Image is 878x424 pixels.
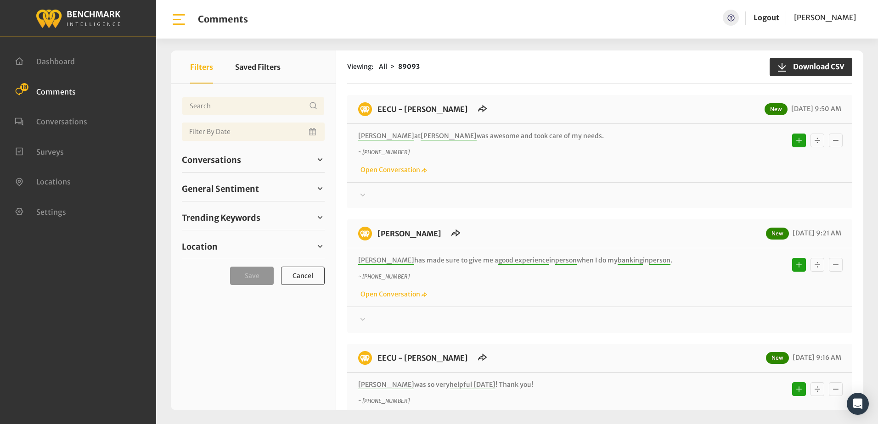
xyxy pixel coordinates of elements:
span: Download CSV [788,61,844,72]
span: Conversations [182,154,241,166]
input: Date range input field [182,123,325,141]
input: Username [182,97,325,115]
span: Comments [36,87,76,96]
h6: EECU - Clovis West [372,351,473,365]
button: Saved Filters [235,50,281,84]
a: [PERSON_NAME] [794,10,856,26]
button: Filters [190,50,213,84]
span: Trending Keywords [182,212,260,224]
span: [PERSON_NAME] [358,380,414,389]
span: person [649,256,670,265]
h6: EECU - Demaree Branch [372,102,473,116]
strong: 89093 [398,62,420,71]
a: EECU - [PERSON_NAME] [377,105,468,114]
a: Open Conversation [358,290,427,298]
span: Surveys [36,147,64,156]
a: Locations [15,176,71,185]
a: Conversations [182,153,325,167]
span: helpful [DATE] [450,380,495,389]
a: Open Conversation [358,166,427,174]
button: Download CSV [770,58,852,76]
span: All [379,62,387,71]
a: General Sentiment [182,182,325,195]
img: benchmark [35,7,121,29]
a: Logout [754,10,779,26]
p: was so very ! Thank you! [358,380,720,390]
h6: EECU - Perrin [372,227,447,240]
span: New [765,103,788,115]
span: Conversations [36,117,87,126]
a: Conversations [15,116,87,125]
p: has made sure to give me a in when I do my in . [358,256,720,265]
p: at was awesome and took care of my needs. [358,131,720,141]
span: [DATE] 9:21 AM [790,229,841,237]
button: Cancel [281,267,325,285]
span: New [766,228,789,240]
span: [DATE] 9:50 AM [789,105,841,113]
a: Logout [754,13,779,22]
span: [PERSON_NAME] [358,256,414,265]
img: bar [171,11,187,28]
button: Open Calendar [307,123,319,141]
i: ~ [PHONE_NUMBER] [358,149,410,156]
span: Locations [36,177,71,186]
a: Settings [15,206,66,216]
span: General Sentiment [182,183,259,195]
span: Dashboard [36,57,75,66]
i: ~ [PHONE_NUMBER] [358,273,410,280]
span: [PERSON_NAME] [358,132,414,140]
h1: Comments [198,14,248,25]
a: Dashboard [15,56,75,65]
span: good experience [498,256,549,265]
a: Location [182,240,325,253]
div: Basic example [790,380,845,398]
a: Trending Keywords [182,211,325,224]
span: person [555,256,577,265]
a: Surveys [15,146,64,156]
div: Open Intercom Messenger [847,393,869,415]
div: Basic example [790,256,845,274]
a: Comments 18 [15,86,76,95]
img: benchmark [358,102,372,116]
img: benchmark [358,227,372,240]
i: ~ [PHONE_NUMBER] [358,397,410,404]
span: 18 [20,83,28,91]
span: Settings [36,207,66,216]
span: Location [182,240,218,253]
span: Viewing: [347,62,373,72]
a: [PERSON_NAME] [377,229,441,238]
span: [DATE] 9:16 AM [790,353,841,362]
span: [PERSON_NAME] [794,13,856,22]
img: benchmark [358,351,372,365]
a: EECU - [PERSON_NAME] [377,353,468,363]
div: Basic example [790,131,845,150]
span: [PERSON_NAME] [421,132,477,140]
span: banking [618,256,643,265]
span: New [766,352,789,364]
